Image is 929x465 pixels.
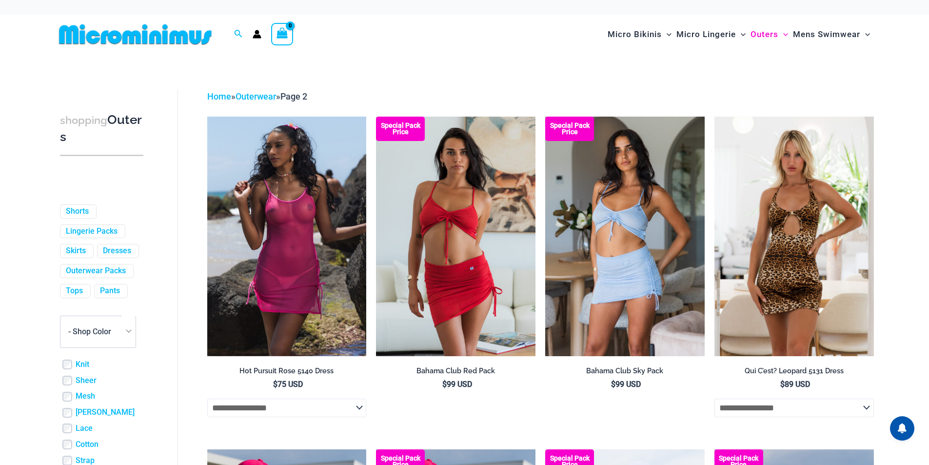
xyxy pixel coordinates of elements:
a: Micro LingerieMenu ToggleMenu Toggle [674,20,748,49]
bdi: 75 USD [273,380,303,389]
a: Bahama Club Red Pack [376,366,535,379]
h2: Bahama Club Sky Pack [545,366,705,376]
img: Hot Pursuit Rose 5140 Dress 01 [207,117,367,356]
a: Home [207,91,231,101]
a: Search icon link [234,28,243,40]
span: $ [273,380,277,389]
a: Mesh [76,391,95,402]
a: Skirts [66,246,86,256]
span: » » [207,91,307,101]
span: - Shop Color [68,327,111,336]
a: View Shopping Cart, empty [271,23,294,45]
a: qui c'est leopard 5131 dress 01qui c'est leopard 5131 dress 04qui c'est leopard 5131 dress 04 [714,117,874,356]
a: Knit [76,360,89,370]
img: Bahama Club Sky 9170 Crop Top 5404 Skirt 01 [545,117,705,356]
bdi: 99 USD [611,380,641,389]
span: Mens Swimwear [793,22,860,47]
span: $ [442,380,447,389]
a: Account icon link [253,30,261,39]
a: Hot Pursuit Rose 5140 Dress 01Hot Pursuit Rose 5140 Dress 12Hot Pursuit Rose 5140 Dress 12 [207,117,367,356]
h2: Qui C’est? Leopard 5131 Dress [714,366,874,376]
b: Special Pack Price [376,122,425,135]
span: Menu Toggle [662,22,672,47]
img: Bahama Club Red 9170 Crop Top 5404 Skirt 01 [376,117,535,356]
span: Micro Bikinis [608,22,662,47]
a: Pants [100,286,120,296]
img: MM SHOP LOGO FLAT [55,23,216,45]
nav: Site Navigation [604,18,874,51]
a: Outerwear [236,91,276,101]
a: Micro BikinisMenu ToggleMenu Toggle [605,20,674,49]
a: Hot Pursuit Rose 5140 Dress [207,366,367,379]
img: qui c'est leopard 5131 dress 01 [714,117,874,356]
span: shopping [60,114,107,126]
a: [PERSON_NAME] [76,407,135,418]
a: Sheer [76,376,97,386]
span: Micro Lingerie [676,22,736,47]
span: Outers [751,22,778,47]
span: $ [780,380,785,389]
span: Menu Toggle [778,22,788,47]
bdi: 89 USD [780,380,810,389]
a: Cotton [76,440,99,450]
a: Bahama Club Red 9170 Crop Top 5404 Skirt 01 Bahama Club Red 9170 Crop Top 5404 Skirt 05Bahama Clu... [376,117,535,356]
h2: Bahama Club Red Pack [376,366,535,376]
a: Dresses [103,246,131,256]
a: Outerwear Packs [66,266,126,276]
b: Special Pack Price [545,122,594,135]
a: Qui C’est? Leopard 5131 Dress [714,366,874,379]
span: Menu Toggle [860,22,870,47]
span: - Shop Color [60,316,136,347]
a: Bahama Club Sky Pack [545,366,705,379]
a: Mens SwimwearMenu ToggleMenu Toggle [791,20,872,49]
a: Shorts [66,206,89,217]
h2: Hot Pursuit Rose 5140 Dress [207,366,367,376]
a: Lingerie Packs [66,226,118,237]
a: Lace [76,424,93,434]
span: - Shop Color [60,316,136,348]
a: Tops [66,286,83,296]
span: Menu Toggle [736,22,746,47]
h3: Outers [60,112,143,145]
a: Bahama Club Sky 9170 Crop Top 5404 Skirt 01 Bahama Club Sky 9170 Crop Top 5404 Skirt 06Bahama Clu... [545,117,705,356]
span: $ [611,380,615,389]
bdi: 99 USD [442,380,472,389]
a: OutersMenu ToggleMenu Toggle [748,20,791,49]
span: Page 2 [280,91,307,101]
